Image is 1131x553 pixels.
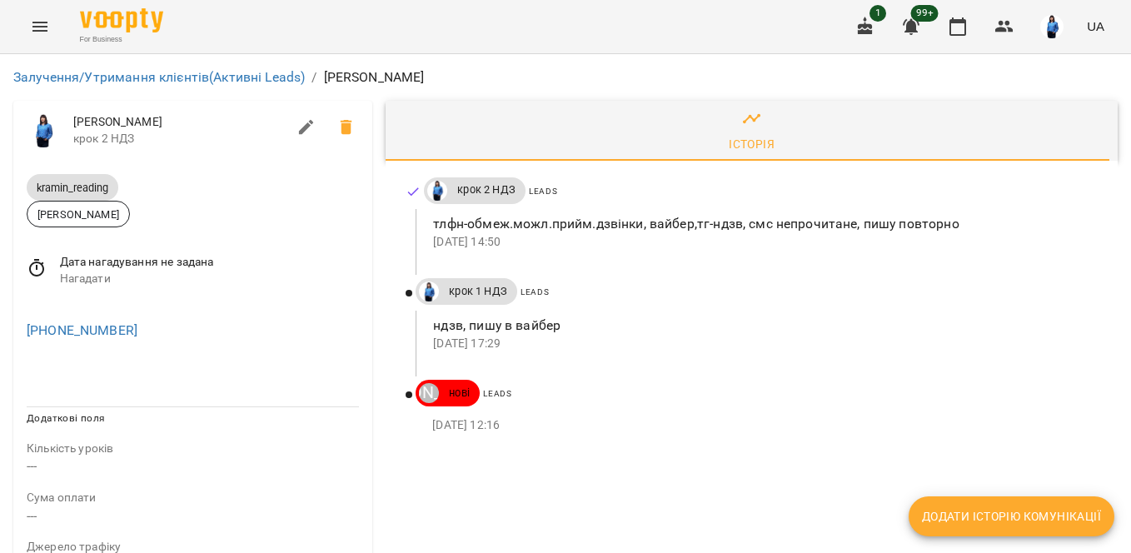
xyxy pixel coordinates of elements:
img: Voopty Logo [80,8,163,32]
img: 164a4c0f3cf26cceff3e160a65b506fe.jpg [1040,15,1064,38]
p: [DATE] 17:29 [433,336,1091,352]
a: Залучення/Утримання клієнтів(Активні Leads) [13,69,305,85]
span: нові [439,386,480,401]
p: --- [27,506,359,526]
span: UA [1087,17,1104,35]
span: Leads [483,389,512,398]
p: [DATE] 14:50 [433,234,1091,251]
span: крок 1 НДЗ [439,284,516,299]
span: Додаткові поля [27,412,105,424]
span: Додати історію комунікації [922,506,1101,526]
p: field-description [27,441,359,457]
span: 99+ [911,5,939,22]
div: Паламарчук Ольга Миколаївна [419,383,439,403]
nav: breadcrumb [13,67,1118,87]
a: Дащенко Аня [416,281,439,301]
p: [DATE] 12:16 [432,417,1091,434]
span: Дата нагадування не задана [60,254,360,271]
a: [PHONE_NUMBER] [27,322,137,338]
button: UA [1080,11,1111,42]
span: крок 2 НДЗ [447,182,525,197]
img: Дащенко Аня [419,281,439,301]
button: Menu [20,7,60,47]
p: [PERSON_NAME] [324,67,425,87]
img: Дащенко Аня [27,114,60,147]
a: [PERSON_NAME] [416,383,439,403]
p: ндзв, пишу в вайбер [433,316,1091,336]
span: 1 [869,5,886,22]
p: --- [27,456,359,476]
p: тлфн-обмеж.можл.прийм.дзвінки, вайбер,тг-ндзв, смс непрочитане, пишу повторно [433,214,1091,234]
span: kramin_reading [27,181,118,195]
img: Дащенко Аня [427,181,447,201]
span: [PERSON_NAME] [27,207,129,222]
span: Leads [529,187,558,196]
a: Дащенко Аня [424,181,447,201]
span: Нагадати [60,271,360,287]
p: field-description [27,490,359,506]
span: [PERSON_NAME] [73,114,286,131]
div: Історія [729,134,775,154]
span: Leads [521,287,550,296]
li: / [311,67,316,87]
button: Додати історію комунікації [909,496,1114,536]
span: For Business [80,34,163,45]
span: крок 2 НДЗ [73,131,286,147]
